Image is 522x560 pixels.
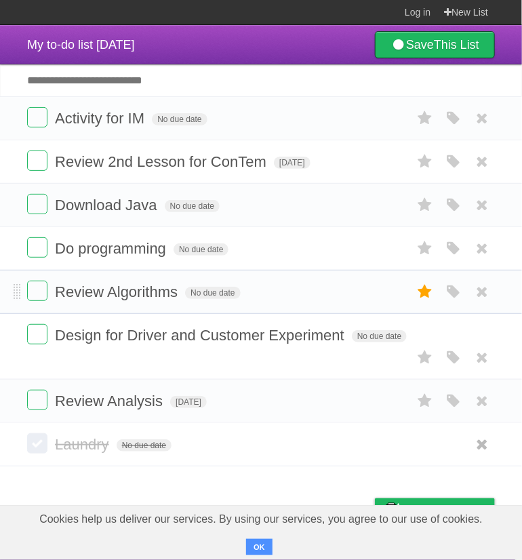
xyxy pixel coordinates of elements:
[27,324,47,344] label: Done
[55,197,160,214] span: Download Java
[352,330,407,342] span: No due date
[27,281,47,301] label: Done
[27,151,47,171] label: Done
[55,393,166,409] span: Review Analysis
[375,31,495,58] a: SaveThis List
[55,283,181,300] span: Review Algorithms
[117,439,172,452] span: No due date
[412,346,438,369] label: Star task
[55,436,113,453] span: Laundry
[412,237,438,260] label: Star task
[27,433,47,454] label: Done
[412,390,438,412] label: Star task
[274,157,310,169] span: [DATE]
[55,240,169,257] span: Do programming
[246,539,273,555] button: OK
[27,194,47,214] label: Done
[412,281,438,303] label: Star task
[185,287,240,299] span: No due date
[27,390,47,410] label: Done
[55,327,348,344] span: Design for Driver and Customer Experiment
[412,151,438,173] label: Star task
[165,200,220,212] span: No due date
[152,113,207,125] span: No due date
[170,396,207,408] span: [DATE]
[434,38,479,52] b: This List
[412,107,438,129] label: Star task
[27,107,47,127] label: Done
[174,243,228,256] span: No due date
[375,498,495,523] a: Buy me a coffee
[412,194,438,216] label: Star task
[27,38,135,52] span: My to-do list [DATE]
[55,110,148,127] span: Activity for IM
[403,499,488,523] span: Buy me a coffee
[55,153,270,170] span: Review 2nd Lesson for ConTem
[26,506,496,533] span: Cookies help us deliver our services. By using our services, you agree to our use of cookies.
[382,499,400,522] img: Buy me a coffee
[27,237,47,258] label: Done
